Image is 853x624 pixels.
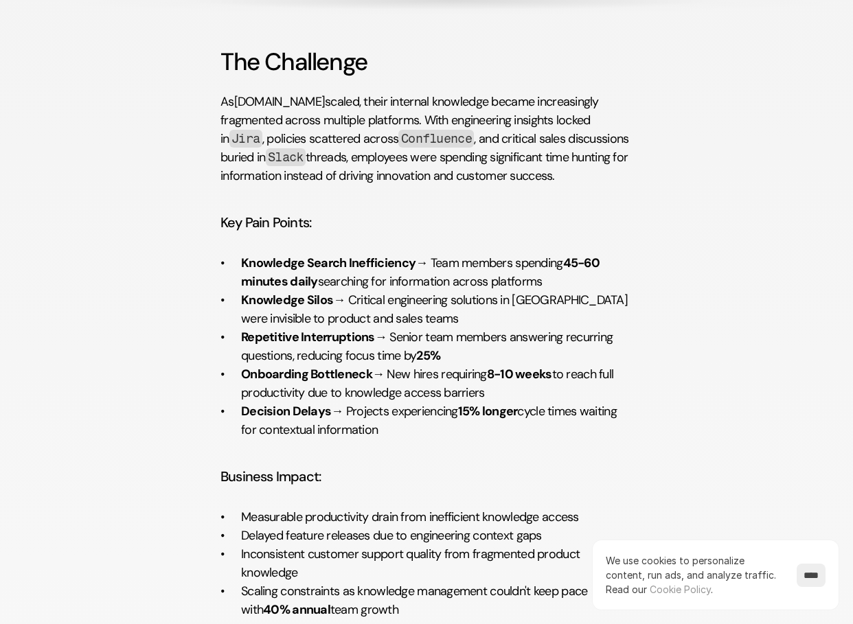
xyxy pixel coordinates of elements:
code: Slack [266,148,306,166]
strong: 8-10 weeks [487,366,552,382]
code: Jira [229,130,262,148]
p: → New hires requiring to reach full productivity due to knowledge access barriers [241,365,633,402]
strong: Knowledge Silos [241,292,333,308]
p: → Critical engineering solutions in [GEOGRAPHIC_DATA] were invisible to product and sales teams [241,291,633,328]
strong: 40% annual [263,601,330,618]
p: Scaling constraints as knowledge management couldn't keep pace with team growth [241,582,633,619]
p: Delayed feature releases due to engineering context gaps [241,527,633,545]
a: Cookie Policy [650,583,711,595]
p: We use cookies to personalize content, run ads, and analyze traffic. [606,553,783,597]
p: → Projects experiencing cycle times waiting for contextual information [241,402,633,439]
strong: The Challenge [220,46,367,78]
p: As scaled, their internal knowledge became increasingly fragmented across multiple platforms. Wit... [220,93,633,185]
code: Confluence [398,130,474,148]
a: [DOMAIN_NAME] [234,93,326,110]
p: Measurable productivity drain from inefficient knowledge access [241,508,633,527]
strong: Onboarding Bottleneck [241,366,372,382]
strong: 45-60 minutes daily [241,255,602,290]
h4: Key Pain Points: [220,213,633,232]
p: → Senior team members answering recurring questions, reducing focus time by [241,328,633,365]
p: → Team members spending searching for information across platforms [241,254,633,291]
strong: 15% longer [458,403,518,419]
p: Inconsistent customer support quality from fragmented product knowledge [241,545,633,582]
strong: Repetitive Interruptions [241,329,375,345]
span: Read our . [606,583,713,595]
strong: Decision Delays [241,403,331,419]
strong: Knowledge Search Inefficiency [241,255,416,271]
strong: 25% [416,347,440,364]
h4: Business Impact: [220,467,633,486]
